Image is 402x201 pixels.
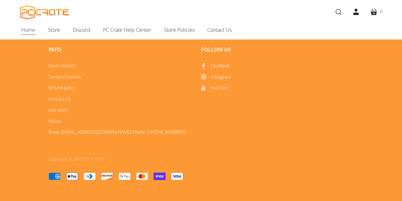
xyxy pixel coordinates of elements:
a: PC Crate Help Center [97,23,158,37]
h2: Info [49,46,192,53]
span: 0 [380,8,382,15]
a: PC CRATE [20,5,69,19]
a: Our Story [49,107,68,113]
a: Instagram [201,74,230,80]
a: Contact Us [49,96,71,102]
a: Terms of Service [49,74,82,80]
span: PC Crate Help Center [103,26,151,34]
a: Store [42,23,66,37]
span: Home [21,26,35,34]
h2: Follow Us [201,46,344,53]
a: Contact Us [201,23,238,37]
span: Store [48,26,60,34]
a: Home [15,23,42,37]
a: Discord [66,23,97,37]
a: Values [49,118,62,124]
a: YouTube [201,85,228,91]
a: Store Policies [158,23,201,37]
a: 0 [365,3,387,21]
span: Contact Us [207,26,232,34]
span: Discord [73,26,90,34]
p: Copyright © 2025 PC CRATE. [49,156,188,163]
a: Refund policy [49,85,75,91]
a: Store Policies [49,63,76,69]
a: Facebook [201,63,230,69]
a: Email: [EMAIL_ADDRESS][DOMAIN_NAME] Phone: [PHONE_NUMBER] [49,129,185,135]
span: Store Policies [164,26,194,34]
nav: Main navigation [10,23,392,39]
